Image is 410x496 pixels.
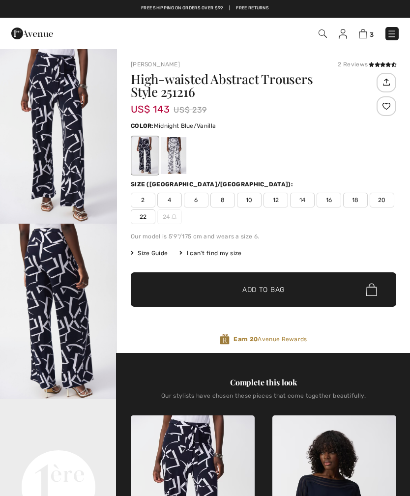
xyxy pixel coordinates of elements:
a: Free shipping on orders over $99 [141,5,223,12]
span: US$ 143 [131,93,170,115]
img: Menu [387,29,397,39]
a: Free Returns [236,5,269,12]
span: 22 [131,209,155,224]
div: Size ([GEOGRAPHIC_DATA]/[GEOGRAPHIC_DATA]): [131,180,295,189]
span: 8 [210,193,235,207]
a: 1ère Avenue [11,28,53,37]
img: ring-m.svg [172,214,176,219]
span: US$ 239 [174,103,207,117]
span: Size Guide [131,249,168,258]
span: 4 [157,193,182,207]
div: I can't find my size [179,249,241,258]
span: 12 [264,193,288,207]
img: Bag.svg [366,283,377,296]
img: Avenue Rewards [220,333,230,345]
span: 3 [370,31,374,38]
div: Our model is 5'9"/175 cm and wears a size 6. [131,232,396,241]
img: Share [378,74,394,90]
div: Vanilla/Midnight Blue [161,137,186,174]
span: 24 [157,209,182,224]
strong: Earn 20 [234,336,258,343]
button: Add to Bag [131,272,396,307]
a: [PERSON_NAME] [131,61,180,68]
span: Color: [131,122,154,129]
img: Shopping Bag [359,29,367,38]
img: Search [319,29,327,38]
span: 14 [290,193,315,207]
span: | [229,5,230,12]
div: Complete this look [131,377,396,388]
span: 2 [131,193,155,207]
span: Midnight Blue/Vanilla [154,122,216,129]
img: 1ère Avenue [11,24,53,43]
span: Add to Bag [242,285,285,295]
span: 16 [317,193,341,207]
span: 10 [237,193,262,207]
span: 20 [370,193,394,207]
div: Midnight Blue/Vanilla [132,137,158,174]
div: Our stylists have chosen these pieces that come together beautifully. [131,392,396,407]
span: Avenue Rewards [234,335,307,344]
span: 18 [343,193,368,207]
h1: High-waisted Abstract Trousers Style 251216 [131,73,374,98]
a: 3 [359,28,374,39]
img: My Info [339,29,347,39]
div: 2 Reviews [338,60,396,69]
span: 6 [184,193,208,207]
